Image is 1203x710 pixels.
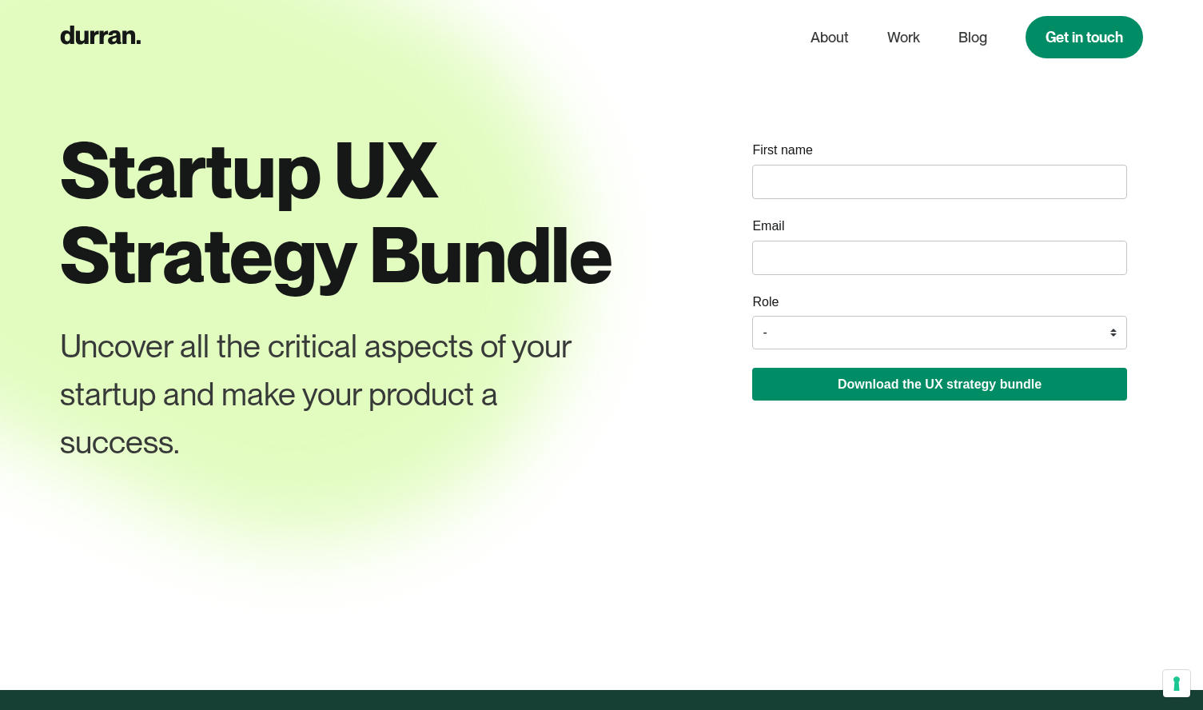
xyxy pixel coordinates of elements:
[887,22,920,53] a: Work
[752,316,1126,349] select: role
[60,128,640,297] h1: Startup UX Strategy Bundle
[752,165,1126,199] input: name
[752,368,1126,401] button: Download the UX strategy bundle
[1163,670,1190,697] button: Your consent preferences for tracking technologies
[752,142,813,159] label: First name
[60,322,583,466] div: Uncover all the critical aspects of your startup and make your product a success.
[60,22,141,53] a: home
[752,217,784,235] label: Email
[752,293,779,311] label: Role
[811,22,849,53] a: About
[752,241,1126,275] input: email
[958,22,987,53] a: Blog
[1026,16,1143,58] a: Get in touch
